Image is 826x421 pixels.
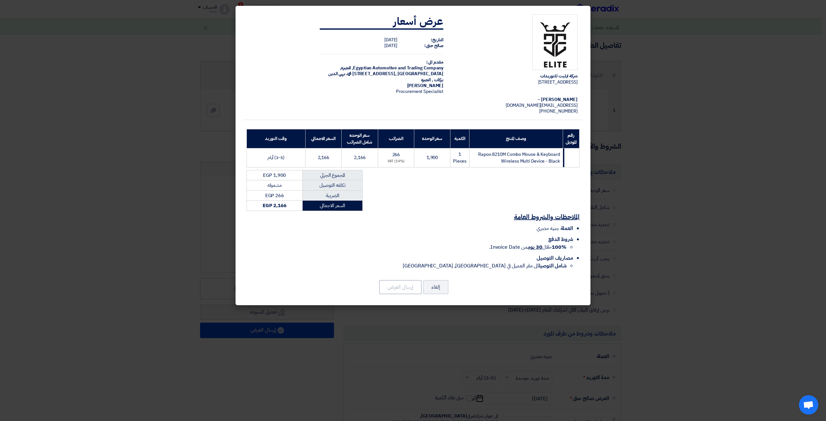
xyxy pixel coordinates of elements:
[318,154,329,161] span: 2,166
[393,14,443,29] strong: عرض أسعار
[506,102,578,109] span: [EMAIL_ADDRESS][DOMAIN_NAME]
[537,254,573,262] span: مصاريف التوصيل
[247,262,567,270] li: الى مقر العميل في [GEOGRAPHIC_DATA], [GEOGRAPHIC_DATA]
[378,129,414,148] th: الضرائب
[426,59,443,65] strong: مقدم الى:
[384,42,397,49] span: [DATE]
[478,151,560,165] span: Rapoo 8210M Combo Mouse & Keyboard Wireless Multi Device - Black
[265,192,284,199] span: EGP 266
[302,190,362,201] td: الضريبة
[539,262,567,270] strong: شامل التوصيل
[381,159,412,164] div: (14%) VAT
[563,129,579,148] th: رقم الموديل
[379,280,422,294] button: إرسال العرض
[431,36,443,43] strong: التاريخ:
[539,108,578,115] span: [PHONE_NUMBER]
[341,129,378,148] th: سعر الوحدة شامل الضرائب
[528,243,542,251] u: 30 يوم
[489,243,567,251] span: خلال من Invoice Date.
[454,73,578,79] div: شركة ايليت للتوريدات
[423,280,448,294] button: إلغاء
[305,129,341,148] th: السعر الاجمالي
[267,154,285,161] span: (3-5) أيام
[267,182,282,189] span: مشموله
[328,65,443,83] span: الجيزة, [GEOGRAPHIC_DATA] ,[STREET_ADDRESS] محمد بهي الدين بركات , الجيزة
[454,97,578,103] div: [PERSON_NAME] –
[424,42,443,49] strong: صالح حتى:
[352,65,443,71] span: Egyptian Automotive and Trading Company,
[263,202,287,209] strong: EGP 2,166
[407,82,444,89] span: [PERSON_NAME]
[538,79,578,85] span: [STREET_ADDRESS]
[302,201,362,211] td: السعر الاجمالي
[560,225,573,232] span: العملة
[392,151,400,158] span: 266
[247,170,303,180] td: EGP 1,900
[532,14,578,70] img: Company Logo
[302,170,362,180] td: المجموع الجزئي
[514,212,579,222] u: الملاحظات والشروط العامة
[537,225,559,232] span: جنيه مصري
[247,129,306,148] th: وقت التوريد
[396,88,443,95] span: Procurement Specialist
[384,36,397,43] span: [DATE]
[450,129,469,148] th: الكمية
[453,151,467,165] span: 1 Pieces
[354,154,366,161] span: 2,166
[414,129,450,148] th: سعر الوحدة
[799,395,818,415] div: Open chat
[552,243,567,251] strong: 100%
[427,154,438,161] span: 1,900
[469,129,563,148] th: وصف المنتج
[302,180,362,191] td: تكلفه التوصيل
[548,236,573,243] span: شروط الدفع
